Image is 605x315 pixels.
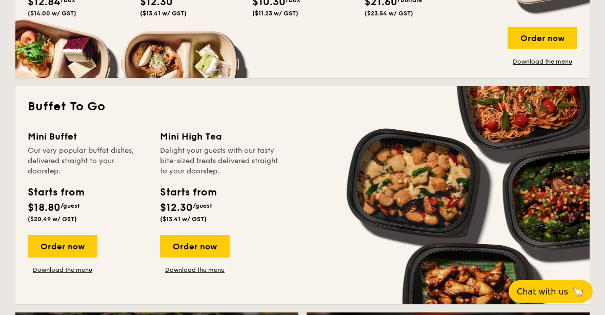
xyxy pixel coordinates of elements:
[193,202,212,209] span: /guest
[160,129,280,144] div: Mini High Tea
[160,215,207,223] span: ($13.41 w/ GST)
[28,202,60,214] span: $18.80
[160,146,280,176] div: Delight your guests with our tasty bite-sized treats delivered straight to your doorstep.
[160,235,230,258] div: Order now
[28,185,84,200] div: Starts from
[28,129,148,144] div: Mini Buffet
[28,146,148,176] div: Our very popular buffet dishes, delivered straight to your doorstep.
[28,266,97,274] a: Download the menu
[140,10,187,17] span: ($13.41 w/ GST)
[572,286,584,298] span: 🦙
[160,185,216,200] div: Starts from
[508,27,577,49] div: Order now
[365,10,413,17] span: ($23.54 w/ GST)
[252,10,298,17] span: ($11.23 w/ GST)
[28,10,76,17] span: ($14.00 w/ GST)
[509,280,593,303] button: Chat with us🦙
[60,202,80,209] span: /guest
[160,202,193,214] span: $12.30
[28,235,97,258] div: Order now
[517,287,568,297] span: Chat with us
[28,99,577,115] h2: Buffet To Go
[160,266,230,274] a: Download the menu
[28,215,77,223] span: ($20.49 w/ GST)
[508,57,577,66] a: Download the menu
